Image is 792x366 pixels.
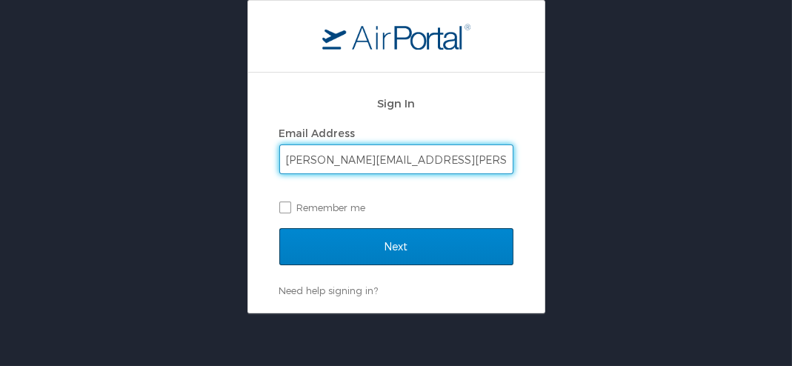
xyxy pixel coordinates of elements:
label: Email Address [279,127,356,139]
a: Need help signing in? [279,285,379,296]
label: Remember me [279,196,513,219]
img: logo [322,23,470,50]
input: Next [279,228,513,265]
h2: Sign In [279,95,513,112]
